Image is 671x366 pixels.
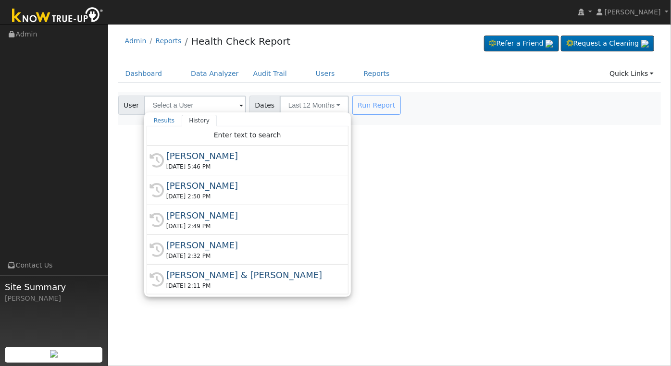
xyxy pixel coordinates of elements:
a: Health Check Report [191,36,290,47]
img: retrieve [641,40,649,48]
a: Audit Trail [246,65,294,83]
img: retrieve [546,40,553,48]
a: Quick Links [602,65,661,83]
a: History [182,115,217,126]
span: User [118,96,145,115]
span: Site Summary [5,281,103,293]
i: History [149,213,164,227]
i: History [149,243,164,257]
div: [PERSON_NAME] [166,179,337,192]
i: History [149,183,164,197]
div: [PERSON_NAME] [166,209,337,222]
a: Request a Cleaning [561,36,654,52]
span: Dates [249,96,280,115]
div: [DATE] 2:49 PM [166,222,337,231]
a: Users [309,65,342,83]
div: [DATE] 5:46 PM [166,162,337,171]
div: [PERSON_NAME] [166,149,337,162]
div: [DATE] 2:32 PM [166,252,337,260]
span: [PERSON_NAME] [605,8,661,16]
a: Reports [357,65,397,83]
a: Results [147,115,182,126]
a: Refer a Friend [484,36,559,52]
a: Dashboard [118,65,170,83]
div: [PERSON_NAME] & [PERSON_NAME] [166,268,337,281]
i: History [149,153,164,168]
a: Reports [155,37,181,45]
i: History [149,272,164,287]
span: Enter text to search [214,131,281,139]
div: [DATE] 2:11 PM [166,281,337,290]
input: Select a User [144,96,246,115]
a: Data Analyzer [184,65,246,83]
div: [DATE] 2:50 PM [166,192,337,201]
button: Last 12 Months [280,96,349,115]
img: Know True-Up [7,5,108,27]
a: Admin [125,37,147,45]
img: retrieve [50,350,58,358]
div: [PERSON_NAME] [166,239,337,252]
div: [PERSON_NAME] [5,293,103,304]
